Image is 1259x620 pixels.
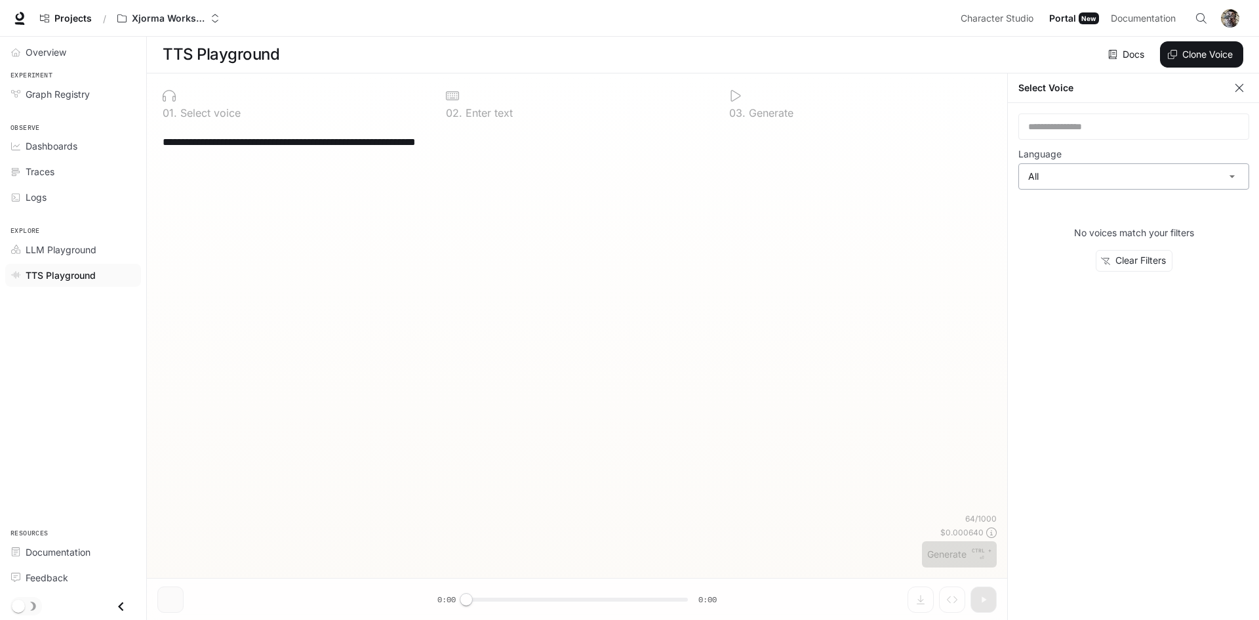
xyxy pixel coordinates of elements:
span: Dark mode toggle [12,598,25,613]
a: PortalNew [1044,5,1104,31]
span: LLM Playground [26,243,96,257]
p: 0 3 . [729,108,746,118]
p: 0 1 . [163,108,177,118]
div: New [1079,12,1099,24]
div: All [1019,164,1249,189]
button: Open workspace menu [111,5,226,31]
button: Clone Voice [1160,41,1243,68]
p: Language [1018,150,1062,159]
p: Xjorma Workspace [132,13,205,24]
span: Traces [26,165,54,178]
a: Documentation [5,541,141,564]
span: Feedback [26,571,68,585]
a: Feedback [5,566,141,589]
span: Projects [54,13,92,24]
span: Logs [26,190,47,204]
a: Character Studio [955,5,1043,31]
button: User avatar [1217,5,1243,31]
p: No voices match your filters [1074,226,1194,239]
span: Overview [26,45,66,59]
button: Open Command Menu [1188,5,1214,31]
span: Portal [1049,10,1076,27]
p: 64 / 1000 [965,513,997,524]
span: TTS Playground [26,268,96,282]
a: Go to projects [34,5,98,31]
a: Documentation [1106,5,1186,31]
a: Overview [5,41,141,64]
p: $ 0.000640 [940,527,984,538]
button: Close drawer [106,593,136,620]
div: / [98,12,111,26]
a: LLM Playground [5,238,141,261]
img: User avatar [1221,9,1239,28]
span: Graph Registry [26,87,90,101]
span: Documentation [26,545,90,559]
span: Dashboards [26,139,77,153]
p: 0 2 . [446,108,462,118]
button: Clear Filters [1096,250,1172,272]
a: Graph Registry [5,83,141,106]
span: Character Studio [961,10,1033,27]
p: Select voice [177,108,241,118]
a: Traces [5,160,141,183]
p: Enter text [462,108,513,118]
a: Docs [1106,41,1149,68]
a: Logs [5,186,141,209]
a: Dashboards [5,134,141,157]
h1: TTS Playground [163,41,279,68]
a: TTS Playground [5,264,141,287]
span: Documentation [1111,10,1176,27]
p: Generate [746,108,793,118]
